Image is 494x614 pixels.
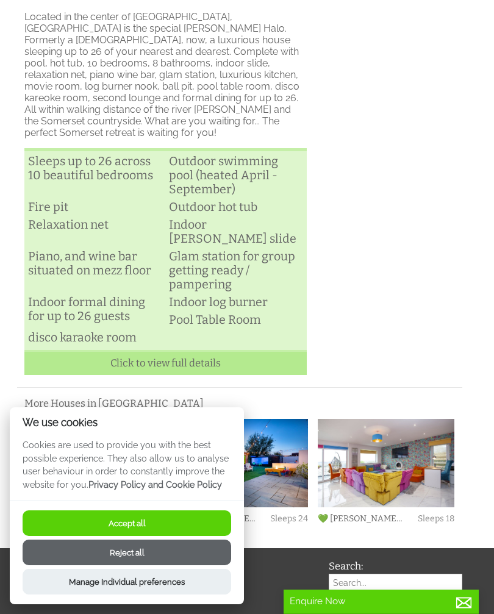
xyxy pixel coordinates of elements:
li: Relaxation net [24,216,165,234]
li: Indoor [PERSON_NAME] slide [165,216,306,248]
li: disco karaoke room [24,329,165,346]
h3: Search: [329,560,462,572]
li: Indoor log burner [165,293,306,311]
li: Indoor formal dining for up to 26 guests [24,293,165,325]
span: Sleeps 24 [270,513,308,524]
p: Enquire Now [290,596,473,607]
button: Accept all [23,510,231,536]
a: 💚 [PERSON_NAME] Hills 💚 [318,513,432,524]
li: Pool Table Room [165,311,306,329]
input: Search... [329,574,462,592]
li: Fire pit [24,198,165,216]
a: Click to view full details [24,350,307,375]
li: Sleeps up to 26 across 10 beautiful bedrooms [24,152,165,184]
li: Outdoor swimming pool (heated April - September) [165,152,306,198]
img: An image of '💚 Halula Hills 💚', Somerset [318,419,455,507]
a: Privacy Policy and Cookie Policy [88,479,222,490]
button: Reject all [23,540,231,565]
li: Outdoor hot tub [165,198,306,216]
button: Manage Individual preferences [23,569,231,594]
h2: We use cookies [10,417,244,429]
li: Piano, and wine bar situated on mezz floor [24,248,165,279]
li: Glam station for group getting ready / pampering [165,248,306,293]
p: Cookies are used to provide you with the best possible experience. They also allow us to analyse ... [10,438,244,500]
a: More Houses in [GEOGRAPHIC_DATA] [24,398,204,409]
p: Located in the center of [GEOGRAPHIC_DATA], [GEOGRAPHIC_DATA] is the special [PERSON_NAME] Halo. ... [24,11,307,138]
span: Sleeps 18 [418,513,454,524]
